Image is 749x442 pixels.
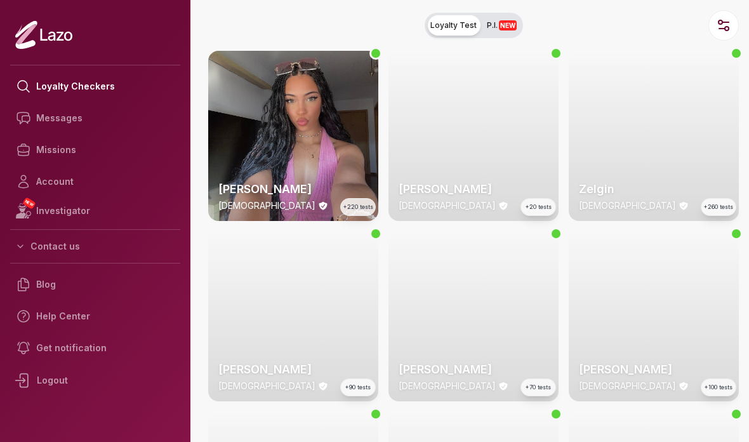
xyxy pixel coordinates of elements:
a: Blog [10,269,180,300]
span: +220 tests [343,203,373,211]
span: Loyalty Test [430,20,477,30]
h2: [PERSON_NAME] [579,361,729,378]
h2: [PERSON_NAME] [399,180,548,198]
span: NEW [499,20,517,30]
a: thumbchecker[PERSON_NAME][DEMOGRAPHIC_DATA]+70 tests [388,231,559,401]
img: checker [388,231,559,401]
a: thumbchecker[PERSON_NAME][DEMOGRAPHIC_DATA]+100 tests [569,231,739,401]
p: [DEMOGRAPHIC_DATA] [579,199,676,212]
a: Help Center [10,300,180,332]
a: thumbchecker[PERSON_NAME][DEMOGRAPHIC_DATA]+220 tests [208,51,378,221]
p: [DEMOGRAPHIC_DATA] [218,380,315,392]
span: +260 tests [704,203,733,211]
p: [DEMOGRAPHIC_DATA] [579,380,676,392]
span: +20 tests [526,203,552,211]
span: NEW [22,197,36,210]
button: Contact us [10,235,180,258]
a: Missions [10,134,180,166]
h2: [PERSON_NAME] [218,180,368,198]
p: [DEMOGRAPHIC_DATA] [399,199,496,212]
a: thumbcheckerZelgin[DEMOGRAPHIC_DATA]+260 tests [569,51,739,221]
a: Get notification [10,332,180,364]
a: NEWInvestigator [10,198,180,224]
h2: [PERSON_NAME] [399,361,548,378]
a: Messages [10,102,180,134]
img: checker [208,51,378,221]
h2: [PERSON_NAME] [218,361,368,378]
span: +100 tests [705,383,732,392]
p: [DEMOGRAPHIC_DATA] [399,380,496,392]
a: thumbchecker[PERSON_NAME][DEMOGRAPHIC_DATA]+20 tests [388,51,559,221]
a: thumbchecker[PERSON_NAME][DEMOGRAPHIC_DATA]+90 tests [208,231,378,401]
img: checker [208,231,378,401]
div: Logout [10,364,180,397]
h2: Zelgin [579,180,729,198]
a: Account [10,166,180,198]
img: checker [388,51,559,221]
img: checker [569,51,739,221]
span: +70 tests [526,383,551,392]
a: Loyalty Checkers [10,70,180,102]
span: +90 tests [345,383,371,392]
p: [DEMOGRAPHIC_DATA] [218,199,315,212]
img: checker [569,231,739,401]
span: P.I. [487,20,517,30]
